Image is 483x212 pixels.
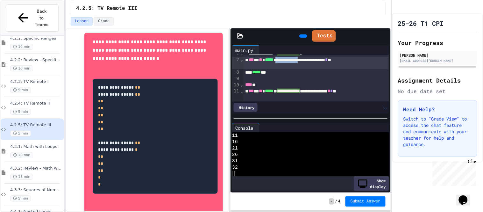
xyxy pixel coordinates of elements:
span: 4.2.1: Specific Ranges [10,36,62,41]
p: Switch to "Grade View" to access the chat feature and communicate with your teacher for help and ... [403,116,472,148]
div: 10 [232,82,240,88]
span: 10 min [10,44,33,50]
span: 5 min [10,109,31,115]
span: 21 [232,145,238,152]
div: main.py [232,47,256,54]
div: Console [232,125,256,131]
span: Back to Teams [34,8,49,28]
span: 10 min [10,65,33,71]
h1: 25-26 T1 CPI [398,19,444,28]
button: Submit Answer [345,196,386,207]
h2: Assignment Details [398,76,477,85]
span: Fold line [240,57,243,62]
div: 7 [232,57,240,69]
div: 12 [232,101,240,107]
div: 9 [232,76,240,82]
button: Back to Teams [6,4,59,32]
div: No due date set [398,87,477,95]
button: Lesson [71,17,93,26]
span: Submit Answer [351,199,380,204]
div: History [234,103,258,112]
span: Fold line [240,89,243,94]
span: 11 [232,133,238,139]
span: 5 min [10,195,31,201]
span: 4.3.3: Squares of Numbers [10,187,62,193]
h3: Need Help? [403,106,472,113]
span: 26 [232,152,238,158]
span: 4.2.2: Review - Specific Ranges [10,57,62,63]
span: 4.2.3: TV Remote I [10,79,62,84]
span: Fold line [240,82,243,87]
span: 15 min [10,174,33,180]
h2: Your Progress [398,38,477,47]
div: Console [232,123,260,133]
div: [EMAIL_ADDRESS][DOMAIN_NAME] [400,58,475,63]
div: 8 [232,69,240,76]
span: 5 min [10,130,31,136]
span: 4 [338,199,340,204]
div: main.py [232,45,260,55]
iframe: chat widget [456,186,477,206]
div: 11 [232,88,240,100]
div: [PERSON_NAME] [400,52,475,58]
span: / [335,199,337,204]
span: - [329,198,334,205]
div: Chat with us now!Close [3,3,44,40]
span: 10 min [10,152,33,158]
button: Grade [94,17,114,26]
span: 32 [232,164,238,171]
span: 4.2.5: TV Remote III [10,122,62,128]
span: 4.3.2: Review - Math with Loops [10,166,62,171]
span: 4.2.4: TV Remote II [10,101,62,106]
iframe: chat widget [430,159,477,186]
span: 31 [232,158,238,164]
span: 5 min [10,87,31,93]
span: 4.3.1: Math with Loops [10,144,62,150]
div: Show display [354,176,389,191]
span: 16 [232,139,238,145]
a: Tests [312,30,336,42]
span: 4.2.5: TV Remote III [76,5,137,12]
